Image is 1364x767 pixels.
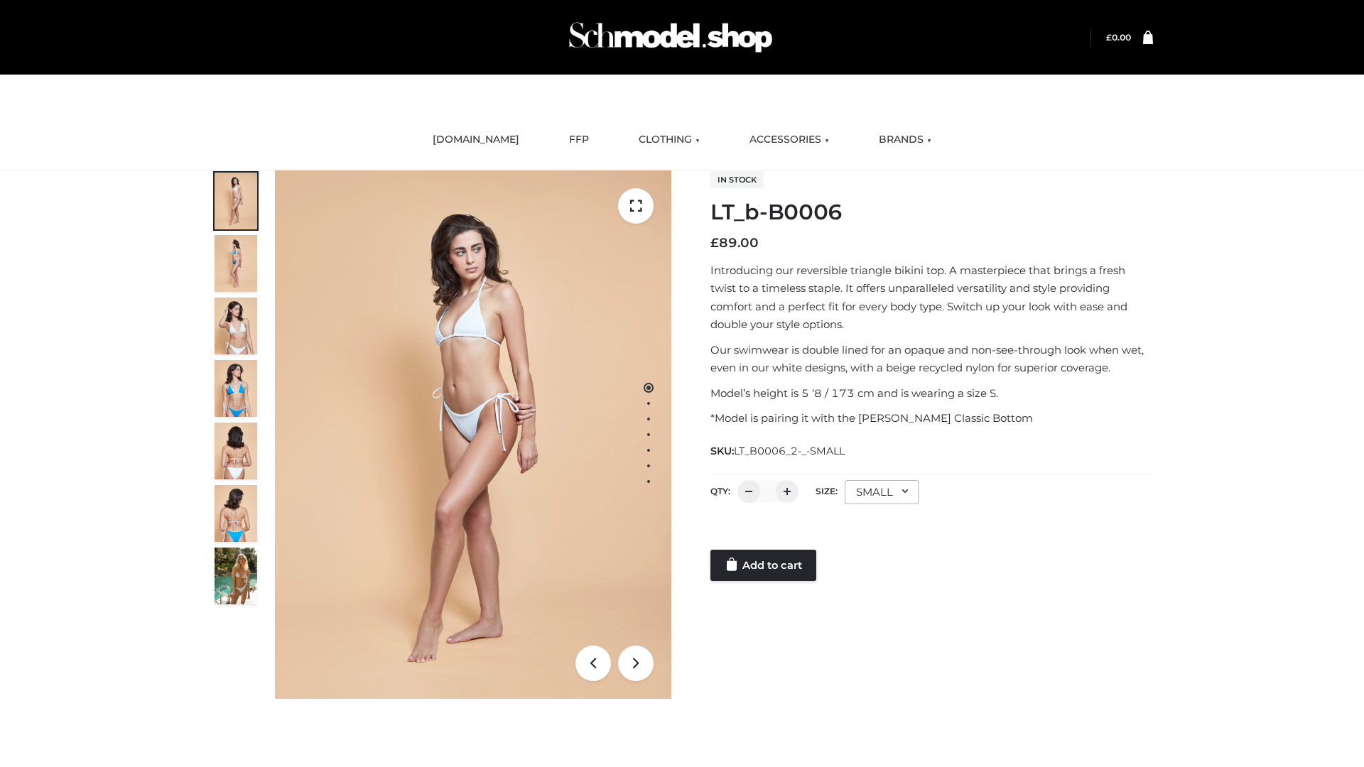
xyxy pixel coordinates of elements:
[739,124,840,156] a: ACCESSORIES
[215,173,257,229] img: ArielClassicBikiniTop_CloudNine_AzureSky_OW114ECO_1-scaled.jpg
[215,360,257,417] img: ArielClassicBikiniTop_CloudNine_AzureSky_OW114ECO_4-scaled.jpg
[1106,32,1131,43] bdi: 0.00
[564,9,777,65] img: Schmodel Admin 964
[215,298,257,354] img: ArielClassicBikiniTop_CloudNine_AzureSky_OW114ECO_3-scaled.jpg
[710,550,816,581] a: Add to cart
[628,124,710,156] a: CLOTHING
[1106,32,1112,43] span: £
[710,409,1153,428] p: *Model is pairing it with the [PERSON_NAME] Classic Bottom
[710,261,1153,334] p: Introducing our reversible triangle bikini top. A masterpiece that brings a fresh twist to a time...
[710,235,719,251] span: £
[734,445,845,457] span: LT_B0006_2-_-SMALL
[710,442,846,459] span: SKU:
[215,423,257,479] img: ArielClassicBikiniTop_CloudNine_AzureSky_OW114ECO_7-scaled.jpg
[710,384,1153,403] p: Model’s height is 5 ‘8 / 173 cm and is wearing a size S.
[215,235,257,292] img: ArielClassicBikiniTop_CloudNine_AzureSky_OW114ECO_2-scaled.jpg
[710,341,1153,377] p: Our swimwear is double lined for an opaque and non-see-through look when wet, even in our white d...
[710,171,764,188] span: In stock
[275,170,671,699] img: ArielClassicBikiniTop_CloudNine_AzureSky_OW114ECO_1
[710,235,759,251] bdi: 89.00
[845,480,919,504] div: SMALL
[215,485,257,542] img: ArielClassicBikiniTop_CloudNine_AzureSky_OW114ECO_8-scaled.jpg
[558,124,600,156] a: FFP
[215,548,257,604] img: Arieltop_CloudNine_AzureSky2.jpg
[710,200,1153,225] h1: LT_b-B0006
[1106,32,1131,43] a: £0.00
[816,486,838,496] label: Size:
[868,124,942,156] a: BRANDS
[710,486,730,496] label: QTY:
[422,124,530,156] a: [DOMAIN_NAME]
